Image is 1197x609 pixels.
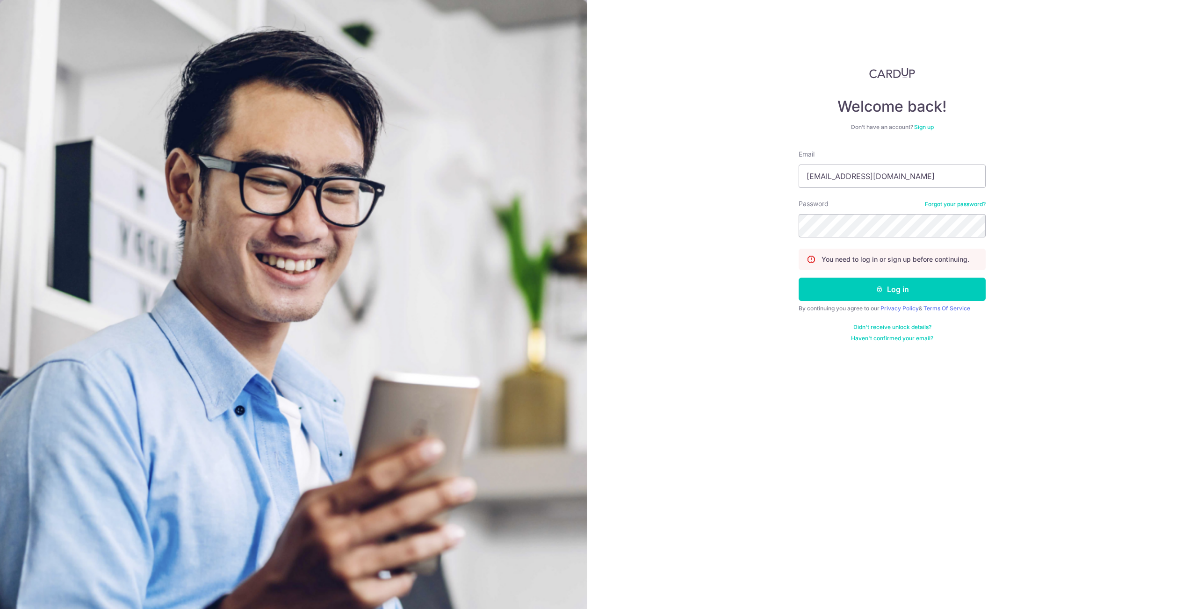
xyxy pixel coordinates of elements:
div: By continuing you agree to our & [799,305,986,312]
a: Forgot your password? [925,201,986,208]
h4: Welcome back! [799,97,986,116]
label: Password [799,199,829,208]
a: Haven't confirmed your email? [851,335,933,342]
input: Enter your Email [799,165,986,188]
a: Sign up [914,123,934,130]
a: Terms Of Service [923,305,970,312]
a: Privacy Policy [880,305,919,312]
img: CardUp Logo [869,67,915,79]
a: Didn't receive unlock details? [853,323,931,331]
label: Email [799,150,815,159]
p: You need to log in or sign up before continuing. [822,255,969,264]
button: Log in [799,278,986,301]
div: Don’t have an account? [799,123,986,131]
